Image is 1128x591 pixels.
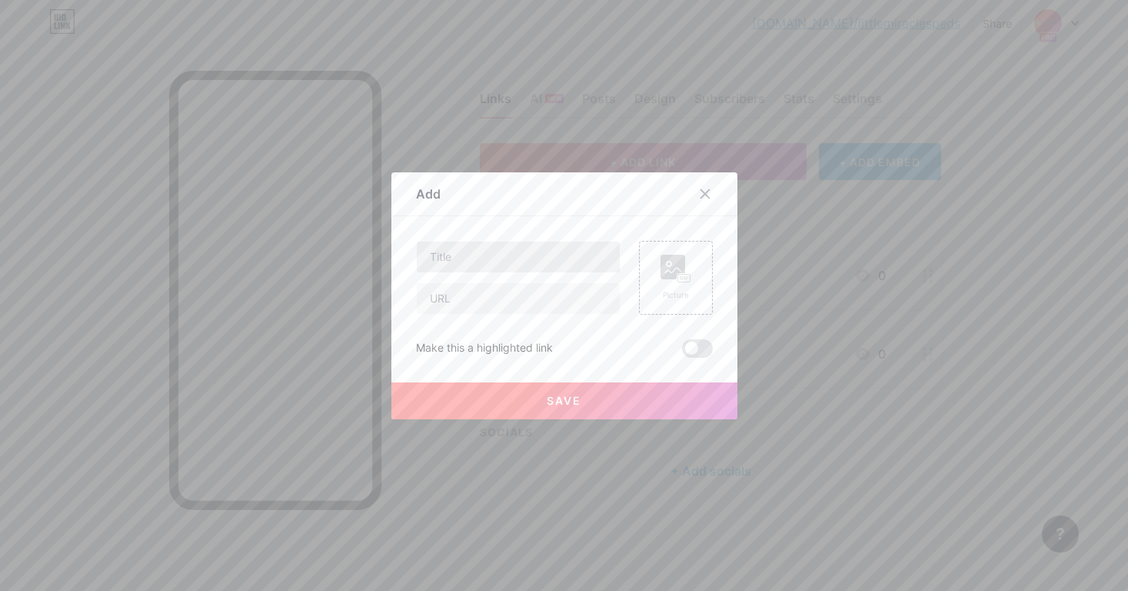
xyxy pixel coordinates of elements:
div: Picture [660,289,691,301]
span: Save [547,394,581,407]
div: Make this a highlighted link [416,339,553,358]
button: Save [391,382,737,419]
input: URL [417,283,620,314]
div: Add [416,185,441,203]
input: Title [417,242,620,272]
